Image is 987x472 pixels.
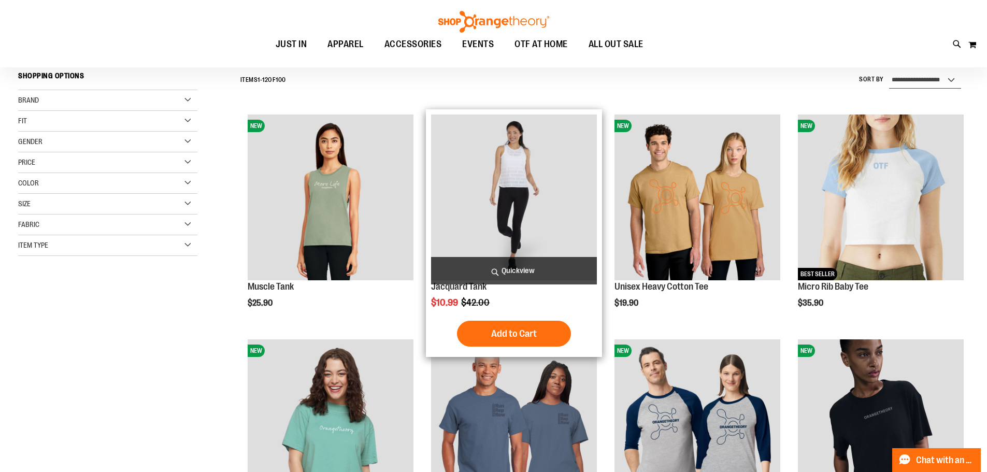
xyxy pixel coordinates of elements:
[18,199,31,208] span: Size
[431,115,597,282] a: Front view of Jacquard Tank
[18,241,48,249] span: Item Type
[18,96,39,104] span: Brand
[431,257,597,284] a: Quickview
[614,115,780,280] img: Unisex Heavy Cotton Tee
[248,345,265,357] span: NEW
[431,115,597,280] img: Front view of Jacquard Tank
[614,345,632,357] span: NEW
[248,298,274,308] span: $25.90
[248,281,294,292] a: Muscle Tank
[614,115,780,282] a: Unisex Heavy Cotton TeeNEW
[462,33,494,56] span: EVENTS
[258,76,260,83] span: 1
[437,11,551,33] img: Shop Orangetheory
[614,298,640,308] span: $19.90
[614,120,632,132] span: NEW
[384,33,442,56] span: ACCESSORIES
[609,109,785,334] div: product
[859,75,884,84] label: Sort By
[491,328,537,339] span: Add to Cart
[431,297,460,308] span: $10.99
[798,120,815,132] span: NEW
[248,120,265,132] span: NEW
[18,117,27,125] span: Fit
[18,158,35,166] span: Price
[18,220,39,228] span: Fabric
[916,455,975,465] span: Chat with an Expert
[18,179,39,187] span: Color
[248,115,413,280] img: Muscle Tank
[426,109,602,357] div: product
[461,297,491,308] span: $42.00
[892,448,981,472] button: Chat with an Expert
[614,281,708,292] a: Unisex Heavy Cotton Tee
[240,72,286,88] h2: Items - of
[242,109,419,334] div: product
[798,268,837,280] span: BEST SELLER
[798,115,964,282] a: Micro Rib Baby TeeNEWBEST SELLER
[514,33,568,56] span: OTF AT HOME
[431,281,487,292] a: Jacquard Tank
[18,67,197,90] strong: Shopping Options
[798,115,964,280] img: Micro Rib Baby Tee
[262,76,268,83] span: 12
[457,321,571,347] button: Add to Cart
[589,33,643,56] span: ALL OUT SALE
[327,33,364,56] span: APPAREL
[793,109,969,334] div: product
[276,76,286,83] span: 100
[276,33,307,56] span: JUST IN
[18,137,42,146] span: Gender
[798,298,825,308] span: $35.90
[248,115,413,282] a: Muscle TankNEW
[798,345,815,357] span: NEW
[798,281,868,292] a: Micro Rib Baby Tee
